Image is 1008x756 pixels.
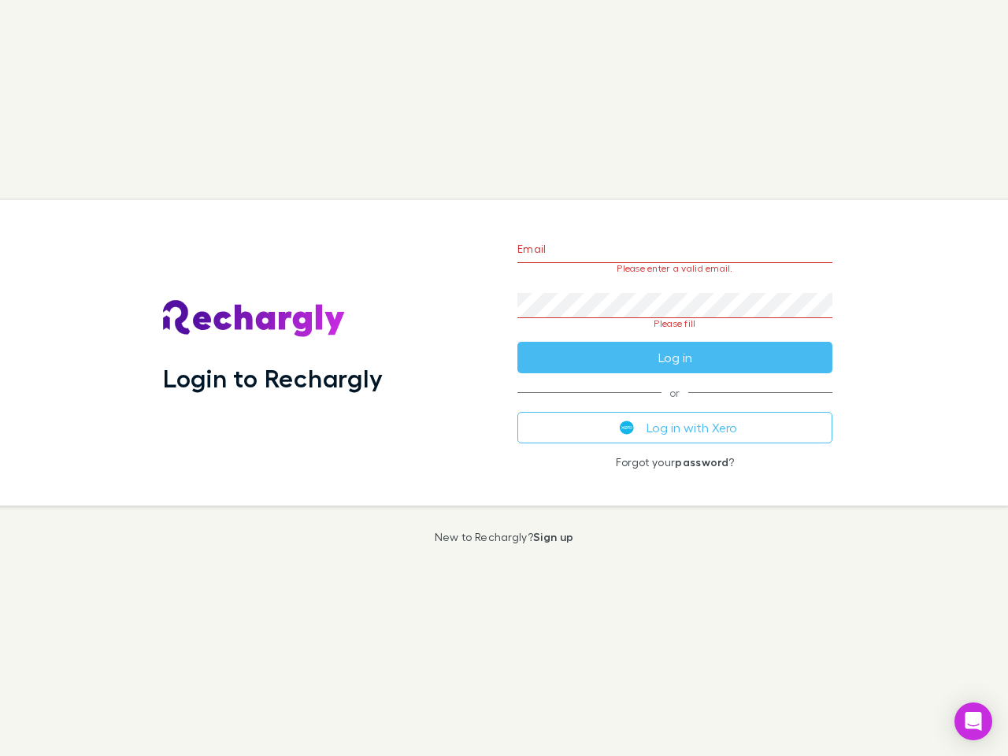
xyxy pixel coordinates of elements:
img: Rechargly's Logo [163,300,346,338]
button: Log in with Xero [517,412,832,443]
span: or [517,392,832,393]
button: Log in [517,342,832,373]
p: Please enter a valid email. [517,263,832,274]
a: Sign up [533,530,573,543]
p: New to Rechargly? [435,531,574,543]
img: Xero's logo [620,421,634,435]
p: Forgot your ? [517,456,832,469]
p: Please fill [517,318,832,329]
a: password [675,455,728,469]
div: Open Intercom Messenger [954,702,992,740]
h1: Login to Rechargly [163,363,383,393]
